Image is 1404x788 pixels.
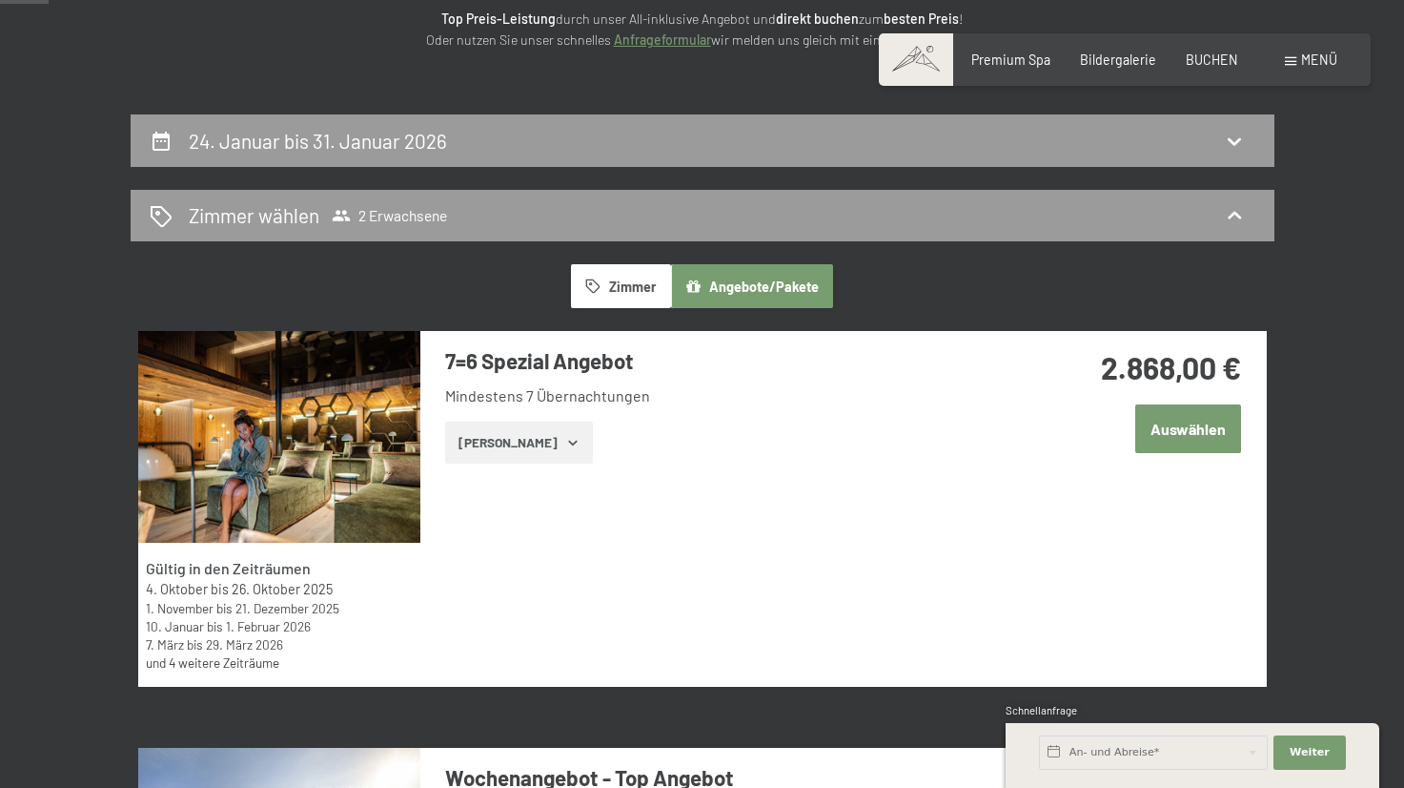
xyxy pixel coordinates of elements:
[441,10,556,27] strong: Top Preis-Leistung
[884,10,959,27] strong: besten Preis
[1080,52,1156,68] a: Bildergalerie
[283,9,1122,52] p: durch unser All-inklusive Angebot und zum ! Oder nutzen Sie unser schnelles wir melden uns gleich...
[1101,349,1241,385] strong: 2.868,00 €
[146,580,411,599] div: bis
[146,581,208,597] time: 04.10.2025
[189,129,447,153] h2: 24. Januar bis 31. Januar 2026
[332,206,447,225] span: 2 Erwachsene
[1135,404,1241,453] button: Auswählen
[614,31,711,48] a: Anfrageformular
[146,636,184,653] time: 07.03.2026
[518,439,675,458] span: Einwilligung Marketing*
[445,346,1012,376] h3: 7=6 Spezial Angebot
[571,264,670,308] button: Zimmer
[146,654,279,671] a: und 4 weitere Zeiträume
[1290,745,1330,760] span: Weiter
[138,331,420,543] img: mss_renderimg.php
[146,635,411,653] div: bis
[1004,747,1007,760] span: 1
[776,10,859,27] strong: direkt buchen
[971,52,1050,68] a: Premium Spa
[146,559,311,577] strong: Gültig in den Zeiträumen
[232,581,333,597] time: 26.10.2025
[445,422,593,464] button: [PERSON_NAME]
[146,599,411,617] div: bis
[1273,736,1346,770] button: Weiter
[146,618,204,634] time: 10.01.2026
[445,385,1012,406] li: Mindestens 7 Übernachtungen
[146,617,411,635] div: bis
[1006,704,1077,716] span: Schnellanfrage
[899,31,979,48] strong: Top Angebot.
[235,600,339,616] time: 21.12.2025
[671,264,833,308] button: Angebote/Pakete
[146,600,214,616] time: 01.11.2025
[206,636,283,653] time: 29.03.2026
[1186,52,1238,68] a: BUCHEN
[226,618,311,634] time: 01.02.2026
[189,201,319,229] h2: Zimmer wählen
[1301,52,1337,68] span: Menü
